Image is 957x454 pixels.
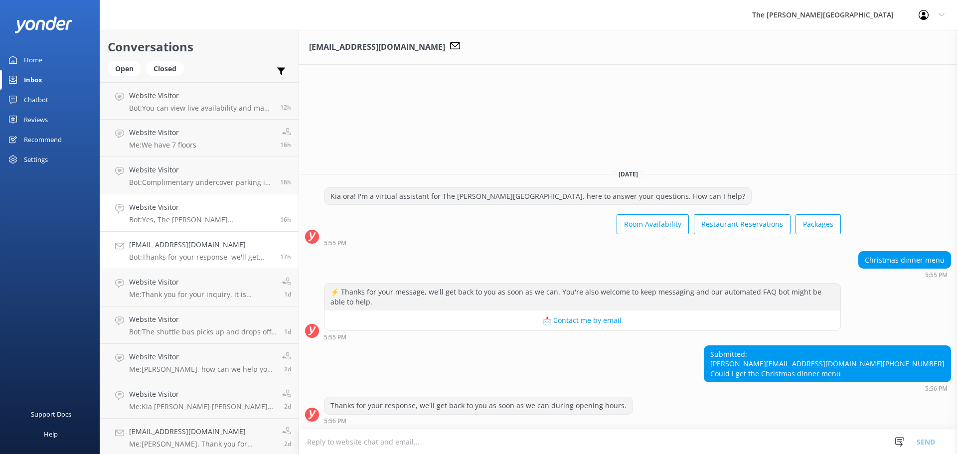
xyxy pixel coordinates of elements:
[284,327,291,336] span: 03:35pm 15-Aug-2025 (UTC +12:00) Pacific/Auckland
[613,170,644,178] span: [DATE]
[100,381,299,419] a: Website VisitorMe:Kia [PERSON_NAME] [PERSON_NAME], Thank you for your message. In order to book w...
[24,90,48,110] div: Chatbot
[129,104,273,113] p: Bot: You can view live availability and make your reservation online at [URL][DOMAIN_NAME].
[24,70,42,90] div: Inbox
[100,82,299,120] a: Website VisitorBot:You can view live availability and make your reservation online at [URL][DOMAI...
[925,386,948,392] strong: 5:56 PM
[617,214,689,234] button: Room Availability
[129,90,273,101] h4: Website Visitor
[108,37,291,56] h2: Conversations
[324,418,346,424] strong: 5:56 PM
[704,385,951,392] div: 05:56pm 16-Aug-2025 (UTC +12:00) Pacific/Auckland
[129,290,275,299] p: Me: Thank you for your inquiry, it is depending on the ages of kids. If a kid is [DEMOGRAPHIC_DAT...
[129,426,275,437] h4: [EMAIL_ADDRESS][DOMAIN_NAME]
[100,194,299,232] a: Website VisitorBot:Yes, The [PERSON_NAME][GEOGRAPHIC_DATA] offers complimentary undercover parkin...
[129,327,277,336] p: Bot: The shuttle bus picks up and drops off outside the [PERSON_NAME][GEOGRAPHIC_DATA], [STREET_A...
[129,365,275,374] p: Me: [PERSON_NAME], how can we help you [DATE]? If you would like to contact reception, feel free ...
[100,344,299,381] a: Website VisitorMe:[PERSON_NAME], how can we help you [DATE]? If you would like to contact recepti...
[796,214,841,234] button: Packages
[694,214,791,234] button: Restaurant Reservations
[129,351,275,362] h4: Website Visitor
[129,141,196,150] p: Me: We have 7 floors
[280,141,291,149] span: 07:37pm 16-Aug-2025 (UTC +12:00) Pacific/Auckland
[280,253,291,261] span: 05:56pm 16-Aug-2025 (UTC +12:00) Pacific/Auckland
[129,314,277,325] h4: Website Visitor
[24,50,42,70] div: Home
[859,252,951,269] div: Christmas dinner menu
[324,333,841,340] div: 05:55pm 16-Aug-2025 (UTC +12:00) Pacific/Auckland
[129,402,275,411] p: Me: Kia [PERSON_NAME] [PERSON_NAME], Thank you for your message. In order to book with a promo co...
[15,16,72,33] img: yonder-white-logo.png
[280,103,291,112] span: 10:45pm 16-Aug-2025 (UTC +12:00) Pacific/Auckland
[324,397,633,414] div: Thanks for your response, we'll get back to you as soon as we can during opening hours.
[324,417,633,424] div: 05:56pm 16-Aug-2025 (UTC +12:00) Pacific/Auckland
[284,402,291,411] span: 09:41am 15-Aug-2025 (UTC +12:00) Pacific/Auckland
[24,110,48,130] div: Reviews
[100,120,299,157] a: Website VisitorMe:We have 7 floors16h
[129,389,275,400] h4: Website Visitor
[108,61,141,76] div: Open
[129,164,273,175] h4: Website Visitor
[284,290,291,299] span: 09:39am 16-Aug-2025 (UTC +12:00) Pacific/Auckland
[108,63,146,74] a: Open
[324,239,841,246] div: 05:55pm 16-Aug-2025 (UTC +12:00) Pacific/Auckland
[324,284,840,310] div: ⚡ Thanks for your message, we'll get back to you as soon as we can. You're also welcome to keep m...
[704,346,951,382] div: Submitted: [PERSON_NAME] [PHONE_NUMBER] Could I get the Christmas dinner menu
[24,130,62,150] div: Recommend
[44,424,58,444] div: Help
[129,127,196,138] h4: Website Visitor
[129,215,273,224] p: Bot: Yes, The [PERSON_NAME][GEOGRAPHIC_DATA] offers complimentary undercover parking for guests.
[24,150,48,169] div: Settings
[129,239,273,250] h4: [EMAIL_ADDRESS][DOMAIN_NAME]
[100,269,299,306] a: Website VisitorMe:Thank you for your inquiry, it is depending on the ages of kids. If a kid is [D...
[129,277,275,288] h4: Website Visitor
[324,240,346,246] strong: 5:55 PM
[129,253,273,262] p: Bot: Thanks for your response, we'll get back to you as soon as we can during opening hours.
[324,188,751,205] div: Kia ora! I'm a virtual assistant for The [PERSON_NAME][GEOGRAPHIC_DATA], here to answer your ques...
[100,232,299,269] a: [EMAIL_ADDRESS][DOMAIN_NAME]Bot:Thanks for your response, we'll get back to you as soon as we can...
[146,63,189,74] a: Closed
[309,41,445,54] h3: [EMAIL_ADDRESS][DOMAIN_NAME]
[324,310,840,330] button: 📩 Contact me by email
[324,334,346,340] strong: 5:55 PM
[925,272,948,278] strong: 5:55 PM
[129,202,273,213] h4: Website Visitor
[100,306,299,344] a: Website VisitorBot:The shuttle bus picks up and drops off outside the [PERSON_NAME][GEOGRAPHIC_DA...
[284,365,291,373] span: 09:47am 15-Aug-2025 (UTC +12:00) Pacific/Auckland
[129,440,275,449] p: Me: [PERSON_NAME], Thank you for choosing The [PERSON_NAME] Hotel for your stay in [GEOGRAPHIC_DA...
[766,359,883,368] a: [EMAIL_ADDRESS][DOMAIN_NAME]
[129,178,273,187] p: Bot: Complimentary undercover parking is available for guests at The [PERSON_NAME][GEOGRAPHIC_DAT...
[858,271,951,278] div: 05:55pm 16-Aug-2025 (UTC +12:00) Pacific/Auckland
[146,61,184,76] div: Closed
[100,157,299,194] a: Website VisitorBot:Complimentary undercover parking is available for guests at The [PERSON_NAME][...
[284,440,291,448] span: 09:28am 15-Aug-2025 (UTC +12:00) Pacific/Auckland
[280,178,291,186] span: 07:31pm 16-Aug-2025 (UTC +12:00) Pacific/Auckland
[280,215,291,224] span: 07:29pm 16-Aug-2025 (UTC +12:00) Pacific/Auckland
[31,404,71,424] div: Support Docs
